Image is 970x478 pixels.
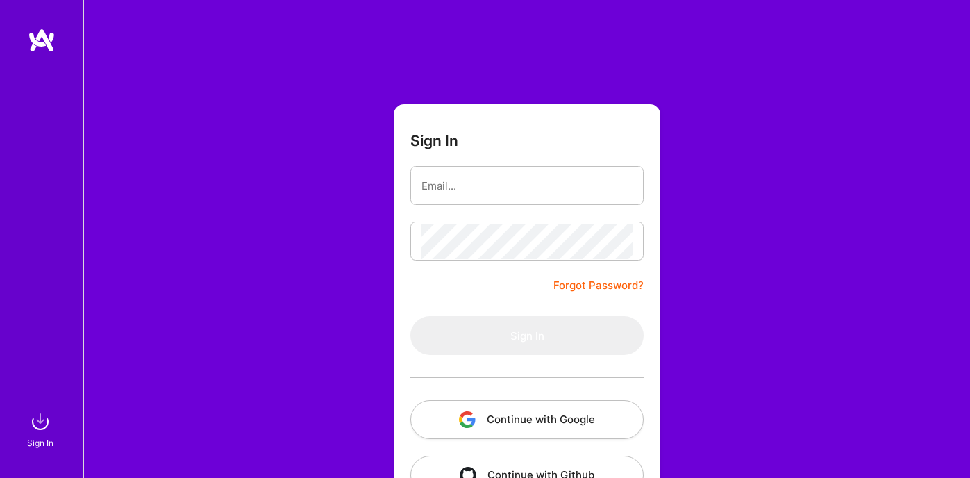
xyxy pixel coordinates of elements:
a: sign inSign In [29,408,54,450]
input: Email... [421,168,633,204]
a: Forgot Password? [553,277,644,294]
button: Sign In [410,316,644,355]
img: logo [28,28,56,53]
button: Continue with Google [410,400,644,439]
div: Sign In [27,436,53,450]
h3: Sign In [410,132,458,149]
img: sign in [26,408,54,436]
img: icon [459,411,476,428]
